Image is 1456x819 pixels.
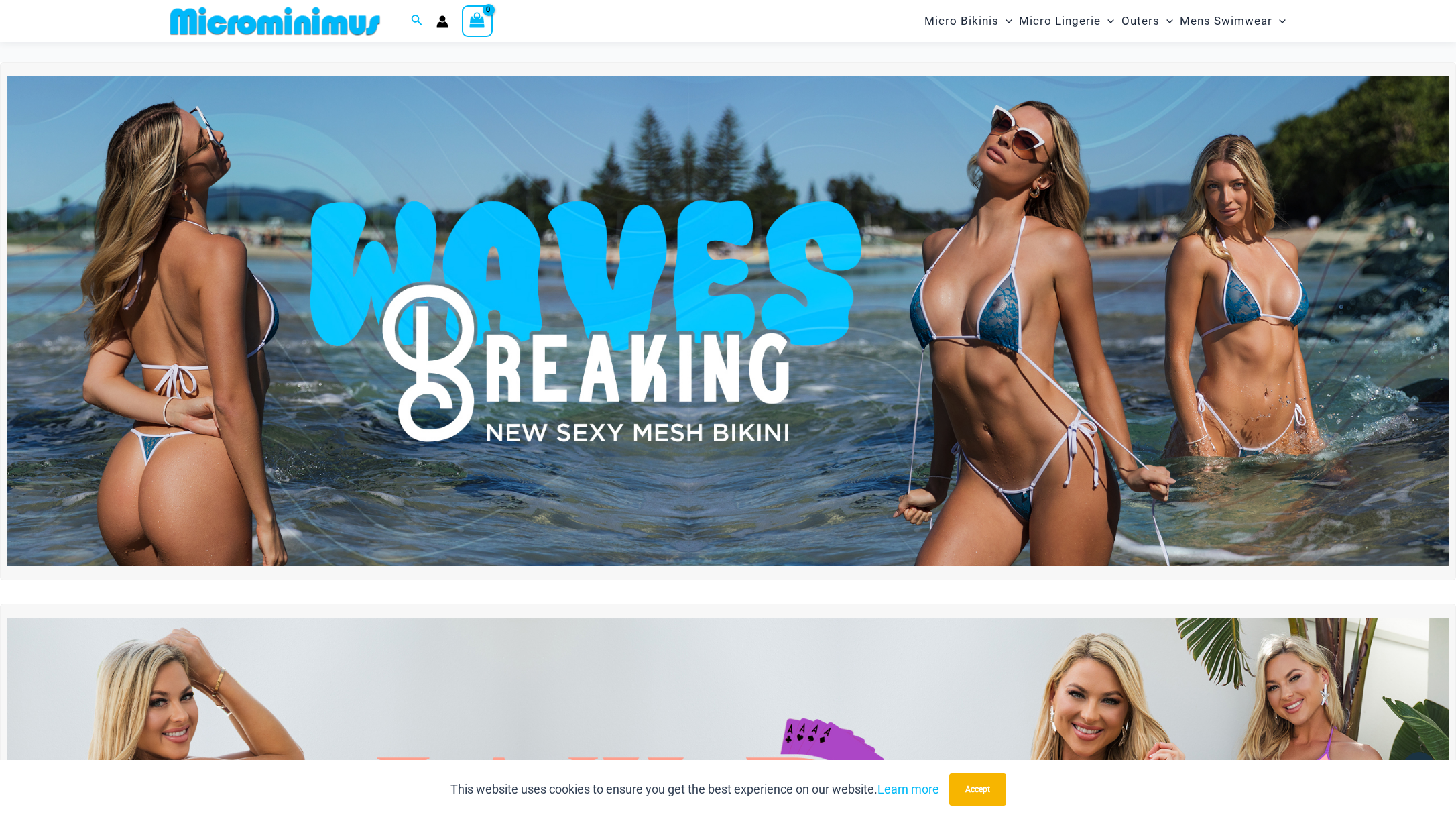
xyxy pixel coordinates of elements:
[921,4,1016,38] a: Micro BikinisMenu ToggleMenu Toggle
[411,13,423,30] a: Search icon link
[877,782,939,796] a: Learn more
[1160,4,1173,38] span: Menu Toggle
[450,779,939,800] p: This website uses cookies to ensure you get the best experience on our website.
[1180,4,1272,38] span: Mens Swimwear
[165,6,385,36] img: MM SHOP LOGO FLAT
[1272,4,1286,38] span: Menu Toggle
[1019,4,1101,38] span: Micro Lingerie
[7,76,1449,567] img: Waves Breaking Ocean Bikini Pack
[1118,4,1176,38] a: OutersMenu ToggleMenu Toggle
[999,4,1012,38] span: Menu Toggle
[1121,4,1160,38] span: Outers
[924,4,999,38] span: Micro Bikinis
[1016,4,1117,38] a: Micro LingerieMenu ToggleMenu Toggle
[436,15,448,28] a: Account icon link
[949,773,1006,806] button: Accept
[919,2,1291,40] nav: Site Navigation
[1101,4,1114,38] span: Menu Toggle
[1176,4,1289,38] a: Mens SwimwearMenu ToggleMenu Toggle
[462,5,493,36] a: View Shopping Cart, empty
